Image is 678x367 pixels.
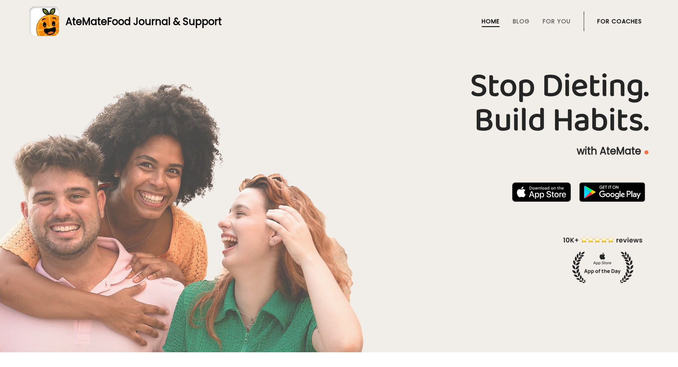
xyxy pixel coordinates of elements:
div: AteMate [59,14,222,29]
a: Home [482,18,500,25]
span: Food Journal & Support [107,15,222,28]
h1: Stop Dieting. Build Habits. [30,69,648,138]
a: For You [543,18,571,25]
a: Blog [513,18,530,25]
a: AteMateFood Journal & Support [30,7,648,36]
a: For Coaches [597,18,642,25]
p: with AteMate [30,145,648,158]
img: badge-download-google.png [579,182,645,202]
img: home-hero-appoftheday.png [557,235,648,283]
img: badge-download-apple.svg [512,182,571,202]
